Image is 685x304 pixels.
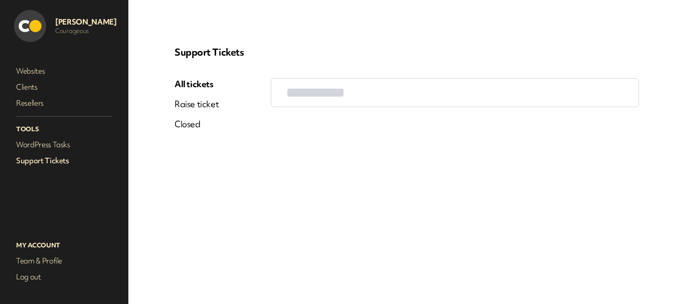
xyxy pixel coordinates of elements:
[14,80,114,94] a: Clients
[55,17,116,27] p: [PERSON_NAME]
[14,254,114,268] a: Team & Profile
[175,46,639,58] p: Support Tickets
[14,96,114,110] a: Resellers
[14,154,114,168] a: Support Tickets
[14,138,114,152] a: WordPress Tasks
[175,98,219,110] a: Raise ticket
[55,27,116,35] p: Courageous
[14,123,114,136] p: Tools
[175,78,219,90] a: All tickets
[175,118,219,130] a: Closed
[14,239,114,252] p: My Account
[14,64,114,78] a: Websites
[14,270,114,284] a: Log out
